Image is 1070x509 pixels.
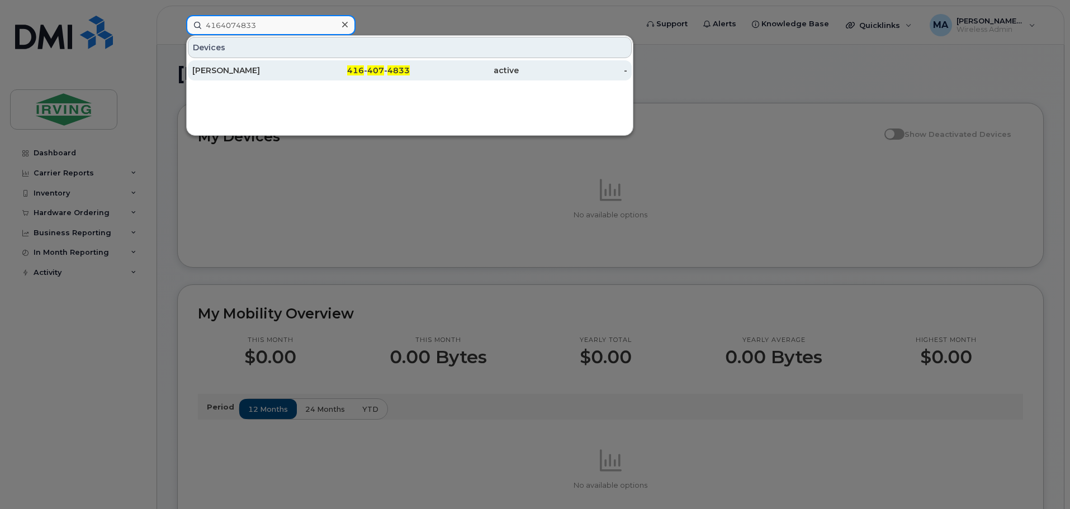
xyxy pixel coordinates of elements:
[367,65,384,75] span: 407
[519,65,628,76] div: -
[188,60,632,80] a: [PERSON_NAME]416-407-4833active-
[188,37,632,58] div: Devices
[410,65,519,76] div: active
[387,65,410,75] span: 4833
[347,65,364,75] span: 416
[192,65,301,76] div: [PERSON_NAME]
[301,65,410,76] div: - -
